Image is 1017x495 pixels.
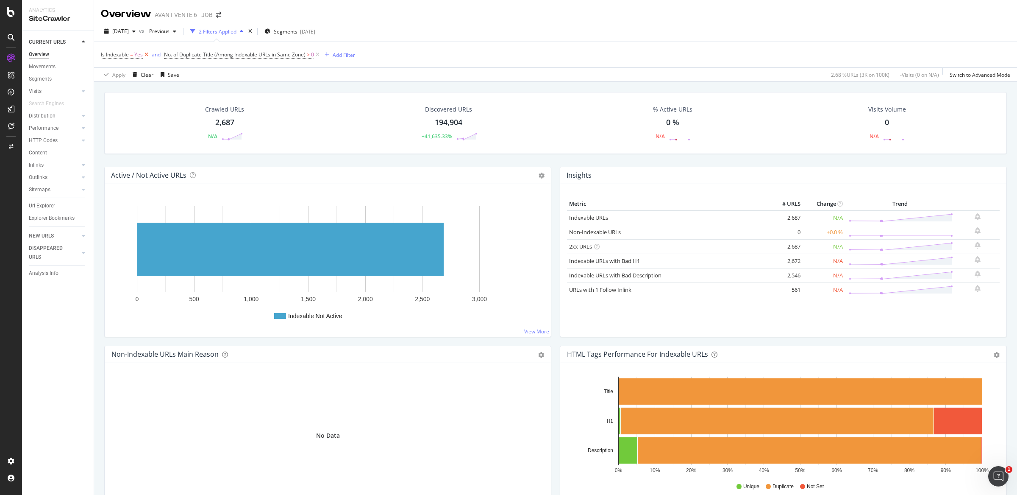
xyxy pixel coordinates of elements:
[29,14,87,24] div: SiteCrawler
[975,256,981,263] div: bell-plus
[29,185,79,194] a: Sitemaps
[152,50,161,59] button: and
[650,467,660,473] text: 10%
[155,11,213,19] div: AVANT VENTE 6 - JOB
[208,133,217,140] div: N/A
[111,198,540,330] svg: A chart.
[247,27,254,36] div: times
[807,483,824,490] span: Not Set
[803,198,845,210] th: Change
[152,51,161,58] div: and
[29,136,79,145] a: HTTP Codes
[29,201,55,210] div: Url Explorer
[29,38,79,47] a: CURRENT URLS
[111,170,186,181] h4: Active / Not Active URLs
[538,352,544,358] div: gear
[29,232,54,241] div: NEW URLS
[415,296,430,302] text: 2,500
[168,71,179,78] div: Save
[422,133,452,140] div: +41,635.33%
[900,71,939,78] div: - Visits ( 0 on N/A )
[29,50,88,59] a: Overview
[803,239,845,254] td: N/A
[803,268,845,282] td: N/A
[904,467,914,473] text: 80%
[29,214,75,223] div: Explorer Bookmarks
[146,28,169,35] span: Previous
[569,214,608,221] a: Indexable URLs
[29,99,72,108] a: Search Engines
[321,50,355,60] button: Add Filter
[29,87,42,96] div: Visits
[769,239,803,254] td: 2,687
[870,133,879,140] div: N/A
[435,117,462,128] div: 194,904
[946,68,1010,81] button: Switch to Advanced Mode
[769,210,803,225] td: 2,687
[567,350,708,358] div: HTML Tags Performance for Indexable URLs
[101,7,151,21] div: Overview
[29,136,58,145] div: HTTP Codes
[29,161,79,170] a: Inlinks
[29,201,88,210] a: Url Explorer
[29,75,88,84] a: Segments
[29,244,79,262] a: DISAPPEARED URLS
[569,228,621,236] a: Non-Indexable URLs
[607,418,614,424] text: H1
[29,214,88,223] a: Explorer Bookmarks
[567,198,769,210] th: Metric
[333,51,355,59] div: Add Filter
[994,352,1000,358] div: gear
[101,25,139,38] button: [DATE]
[101,51,129,58] span: Is Indexable
[215,117,234,128] div: 2,687
[539,173,545,179] i: Options
[1006,466,1012,473] span: 1
[769,268,803,282] td: 2,546
[216,12,221,18] div: arrow-right-arrow-left
[941,467,951,473] text: 90%
[311,49,314,61] span: 0
[666,117,679,128] div: 0 %
[569,286,631,294] a: URLs with 1 Follow Inlink
[189,296,199,302] text: 500
[358,296,373,302] text: 2,000
[29,232,79,241] a: NEW URLS
[101,68,125,81] button: Apply
[569,257,640,265] a: Indexable URLs with Bad H1
[29,38,66,47] div: CURRENT URLS
[261,25,319,38] button: Segments[DATE]
[244,296,258,302] text: 1,000
[307,51,310,58] span: >
[29,124,79,133] a: Performance
[868,467,878,473] text: 70%
[29,148,88,157] a: Content
[769,198,803,210] th: # URLS
[868,105,906,114] div: Visits Volume
[316,431,340,440] div: No Data
[769,282,803,297] td: 561
[975,271,981,277] div: bell-plus
[950,71,1010,78] div: Switch to Advanced Mode
[656,133,665,140] div: N/A
[772,483,794,490] span: Duplicate
[831,71,889,78] div: 2.68 % URLs ( 3K on 100K )
[139,27,146,34] span: vs
[112,71,125,78] div: Apply
[769,254,803,268] td: 2,672
[164,51,306,58] span: No. of Duplicate Title (Among Indexable URLs in Same Zone)
[975,242,981,249] div: bell-plus
[300,28,315,35] div: [DATE]
[29,161,44,170] div: Inlinks
[29,185,50,194] div: Sitemaps
[722,467,733,473] text: 30%
[803,282,845,297] td: N/A
[803,225,845,239] td: +0.0 %
[141,71,153,78] div: Clear
[29,173,79,182] a: Outlinks
[885,117,889,128] div: 0
[129,68,153,81] button: Clear
[743,483,759,490] span: Unique
[569,271,661,279] a: Indexable URLs with Bad Description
